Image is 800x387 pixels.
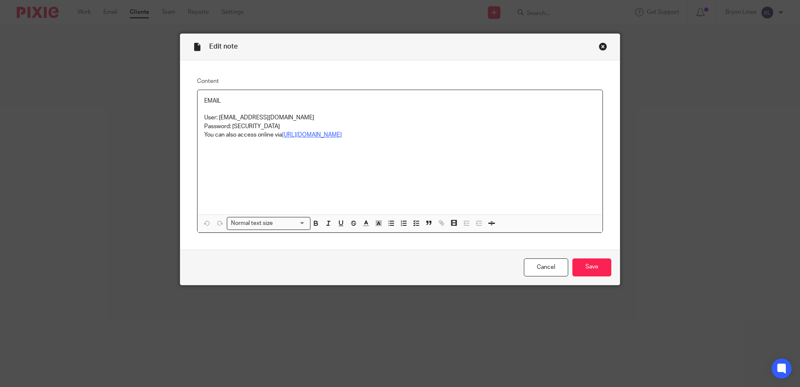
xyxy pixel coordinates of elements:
div: Close this dialog window [599,42,607,51]
div: Search for option [227,217,310,230]
p: User: [EMAIL_ADDRESS][DOMAIN_NAME] [204,114,596,122]
span: Normal text size [229,219,274,228]
input: Save [572,258,611,276]
span: Edit note [209,43,238,50]
p: You can also access online via [204,131,596,139]
a: [URL][DOMAIN_NAME] [282,132,342,138]
input: Search for option [275,219,305,228]
a: Cancel [524,258,568,276]
p: EMAIL [204,97,596,105]
p: Password: [SECURITY_DATA] [204,122,596,131]
label: Content [197,77,603,85]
